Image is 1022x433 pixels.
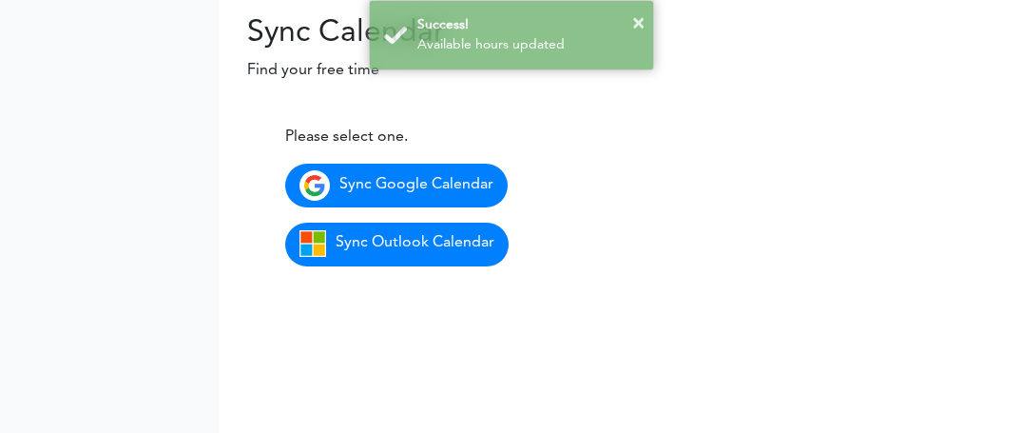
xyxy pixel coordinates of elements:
[417,35,639,55] div: Available hours updated
[285,223,509,266] a: Sync Outlook Calendar
[336,235,494,250] span: Sync Outlook Calendar
[339,177,493,192] span: Sync Google Calendar
[219,59,1022,82] p: Find your free time
[285,126,589,148] div: Please select one.
[299,170,330,201] img: google_icon.png
[417,15,639,35] div: Success!
[299,230,326,257] img: microsoft_icon.png
[632,10,645,38] button: ×
[285,164,508,207] a: Sync Google Calendar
